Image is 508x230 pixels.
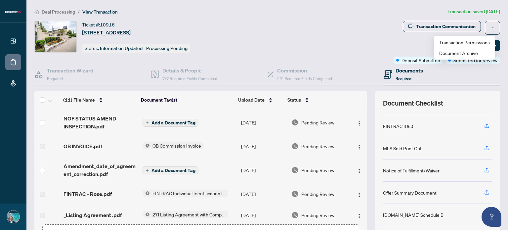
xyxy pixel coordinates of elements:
span: NOF STATUS AMEND INSPECTION.pdf [63,115,137,130]
div: Transaction Communication [416,21,476,32]
span: Pending Review [301,190,334,198]
img: Document Status [291,166,299,174]
span: FINTRAC Individual Identification Information Record [150,190,228,197]
span: Amendment_date_of_agreement_correction.pdf [63,162,137,178]
span: 10916 [100,22,115,28]
span: plus [146,121,149,124]
article: Transaction saved [DATE] [447,8,500,16]
span: Document Archive [439,49,490,57]
span: Pending Review [301,166,334,174]
div: Offer Summary Document [383,189,437,196]
span: Deposit Submitted [402,57,440,64]
img: Document Status [291,211,299,219]
button: Open asap [482,207,501,227]
span: Required [396,76,411,81]
button: Logo [354,210,364,220]
td: [DATE] [238,136,289,157]
img: Logo [357,192,362,198]
div: Status: [82,44,190,53]
span: Upload Date [238,96,265,104]
span: Add a Document Tag [151,120,195,125]
li: / [78,8,80,16]
span: 271 Listing Agreement with Company Schedule A [150,211,228,218]
span: Required [47,76,63,81]
button: Add a Document Tag [143,118,198,127]
h4: Transaction Wizard [47,67,94,74]
td: [DATE] [238,183,289,205]
div: FINTRAC ID(s) [383,122,413,130]
img: Profile Icon [7,210,20,223]
span: 7/7 Required Fields Completed [162,76,217,81]
img: Status Icon [143,190,150,197]
div: MLS Sold Print Out [383,145,422,152]
img: Logo [357,121,362,126]
span: _Listing Agreement .pdf [63,211,122,219]
span: Add a Document Tag [151,168,195,173]
span: FINTRAC - Rose.pdf [63,190,112,198]
th: Status [285,91,345,109]
span: Pending Review [301,143,334,150]
span: [STREET_ADDRESS] [82,28,131,36]
span: Information Updated - Processing Pending [100,45,188,51]
span: OB INVOICE.pdf [63,142,102,150]
img: Logo [357,168,362,174]
span: 2/2 Required Fields Completed [277,76,332,81]
td: [DATE] [238,109,289,136]
span: plus [146,169,149,172]
span: Deal Processing [42,9,75,15]
button: Logo [354,117,364,128]
img: Document Status [291,143,299,150]
img: Document Status [291,119,299,126]
span: Document Checklist [383,99,443,108]
span: Status [287,96,301,104]
td: [DATE] [238,157,289,183]
button: Status IconOB Commission Invoice [143,142,204,149]
img: Status Icon [143,211,150,218]
h4: Details & People [162,67,217,74]
th: (11) File Name [61,91,138,109]
img: Document Status [291,190,299,198]
span: Pending Review [301,211,334,219]
img: logo [5,10,21,14]
h4: Commission [277,67,332,74]
button: Add a Document Tag [143,166,198,175]
div: Ticket #: [82,21,115,28]
span: Pending Review [301,119,334,126]
button: Add a Document Tag [143,119,198,127]
span: (11) File Name [63,96,95,104]
img: Logo [357,145,362,150]
img: Status Icon [143,142,150,149]
span: OB Commission Invoice [150,142,204,149]
button: Add a Document Tag [143,166,198,174]
button: Logo [354,141,364,152]
button: Logo [354,165,364,175]
span: home [34,10,39,14]
img: Logo [357,213,362,219]
span: View Transaction [82,9,118,15]
div: [DOMAIN_NAME] Schedule B [383,211,444,218]
td: [DATE] [238,205,289,226]
div: Notice of Fulfillment/Waiver [383,167,440,174]
button: Status IconFINTRAC Individual Identification Information Record [143,190,228,197]
span: ellipsis [490,25,495,30]
span: Submitted for Review [453,57,497,64]
th: Upload Date [235,91,285,109]
span: Transaction Permissions [439,39,490,46]
button: Transaction Communication [403,21,481,32]
h4: Documents [396,67,423,74]
img: IMG-W12286913_1.jpg [35,21,76,52]
button: Status Icon271 Listing Agreement with Company Schedule A [143,211,228,218]
button: Logo [354,189,364,199]
th: Document Tag(s) [138,91,235,109]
